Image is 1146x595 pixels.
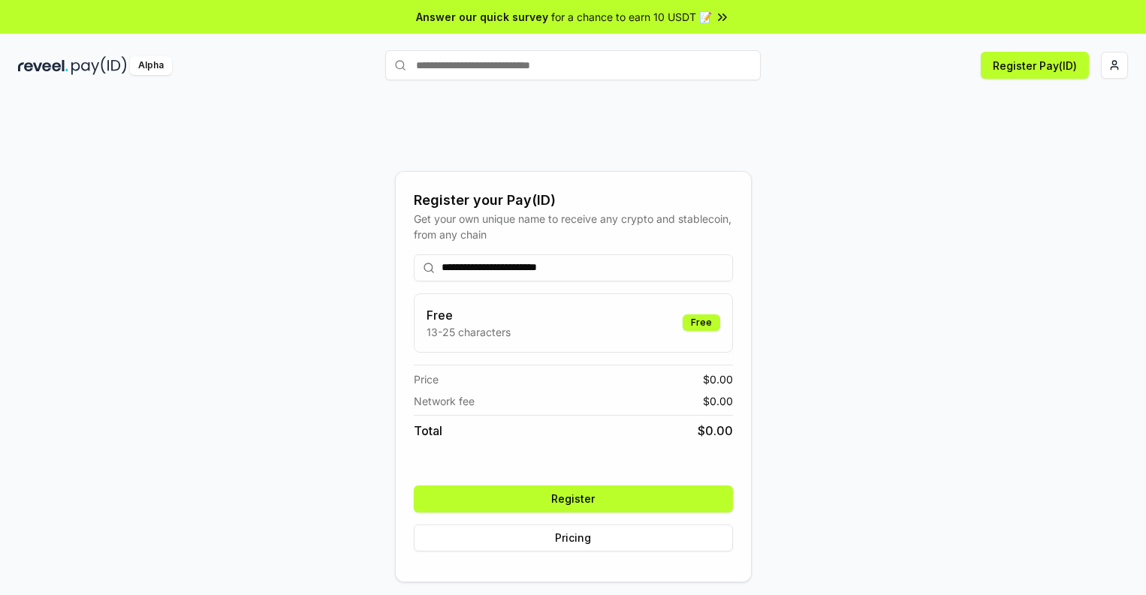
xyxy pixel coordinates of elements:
[414,393,475,409] span: Network fee
[71,56,127,75] img: pay_id
[18,56,68,75] img: reveel_dark
[551,9,712,25] span: for a chance to earn 10 USDT 📝
[414,211,733,242] div: Get your own unique name to receive any crypto and stablecoin, from any chain
[703,371,733,387] span: $ 0.00
[414,190,733,211] div: Register your Pay(ID)
[414,524,733,551] button: Pricing
[981,52,1089,79] button: Register Pay(ID)
[130,56,172,75] div: Alpha
[703,393,733,409] span: $ 0.00
[414,371,439,387] span: Price
[683,314,720,331] div: Free
[427,324,511,340] p: 13-25 characters
[427,306,511,324] h3: Free
[698,422,733,440] span: $ 0.00
[416,9,548,25] span: Answer our quick survey
[414,422,442,440] span: Total
[414,485,733,512] button: Register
